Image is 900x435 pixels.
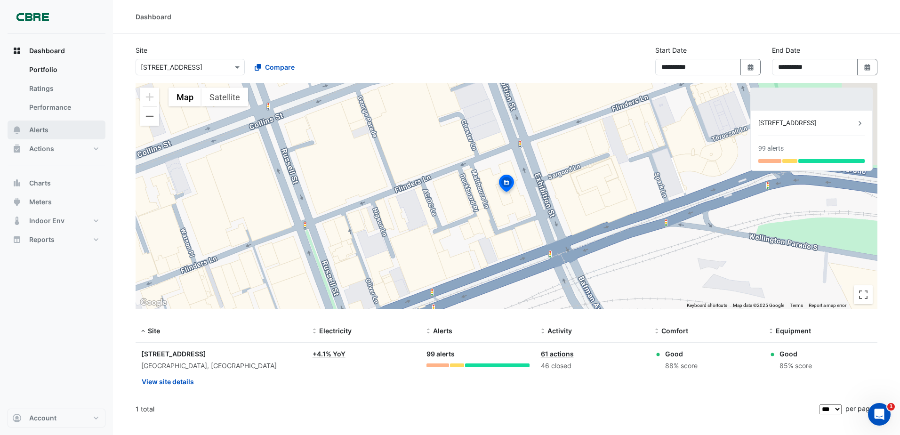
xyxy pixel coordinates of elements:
[8,121,105,139] button: Alerts
[29,178,51,188] span: Charts
[779,361,812,371] div: 85% score
[687,302,727,309] button: Keyboard shortcuts
[29,125,48,135] span: Alerts
[29,413,56,423] span: Account
[29,216,64,226] span: Indoor Env
[140,107,159,126] button: Zoom out
[547,327,572,335] span: Activity
[8,60,105,121] div: Dashboard
[426,349,529,360] div: 99 alerts
[758,144,784,153] div: 99 alerts
[12,235,22,244] app-icon: Reports
[12,197,22,207] app-icon: Meters
[868,403,891,426] iframe: Intercom live chat
[8,409,105,427] button: Account
[11,8,54,26] img: Company Logo
[138,297,169,309] img: Google
[655,45,687,55] label: Start Date
[169,88,201,106] button: Show street map
[8,174,105,193] button: Charts
[12,178,22,188] app-icon: Charts
[12,46,22,56] app-icon: Dashboard
[29,144,54,153] span: Actions
[665,361,698,371] div: 88% score
[148,327,160,335] span: Site
[136,12,171,22] div: Dashboard
[496,173,517,196] img: site-pin-selected.svg
[249,59,301,75] button: Compare
[22,79,105,98] a: Ratings
[12,216,22,226] app-icon: Indoor Env
[29,46,65,56] span: Dashboard
[136,397,818,421] div: 1 total
[8,193,105,211] button: Meters
[854,285,873,304] button: Toggle fullscreen view
[776,327,811,335] span: Equipment
[22,98,105,117] a: Performance
[201,88,248,106] button: Show satellite imagery
[863,63,872,71] fa-icon: Select Date
[845,404,874,412] span: per page
[319,327,352,335] span: Electricity
[8,41,105,60] button: Dashboard
[790,303,803,308] a: Terms
[136,45,147,55] label: Site
[772,45,800,55] label: End Date
[313,350,346,358] a: +4.1% YoY
[758,118,855,128] div: [STREET_ADDRESS]
[12,144,22,153] app-icon: Actions
[733,303,784,308] span: Map data ©2025 Google
[779,349,812,359] div: Good
[541,361,643,371] div: 46 closed
[661,327,688,335] span: Comfort
[887,403,895,411] span: 1
[29,235,55,244] span: Reports
[8,139,105,158] button: Actions
[809,303,846,308] a: Report a map error
[8,230,105,249] button: Reports
[22,60,105,79] a: Portfolio
[665,349,698,359] div: Good
[433,327,452,335] span: Alerts
[541,350,574,358] a: 61 actions
[140,88,159,106] button: Zoom in
[141,373,194,390] button: View site details
[12,125,22,135] app-icon: Alerts
[29,197,52,207] span: Meters
[141,349,301,359] div: [STREET_ADDRESS]
[265,62,295,72] span: Compare
[141,361,301,371] div: [GEOGRAPHIC_DATA], [GEOGRAPHIC_DATA]
[138,297,169,309] a: Open this area in Google Maps (opens a new window)
[747,63,755,71] fa-icon: Select Date
[8,211,105,230] button: Indoor Env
